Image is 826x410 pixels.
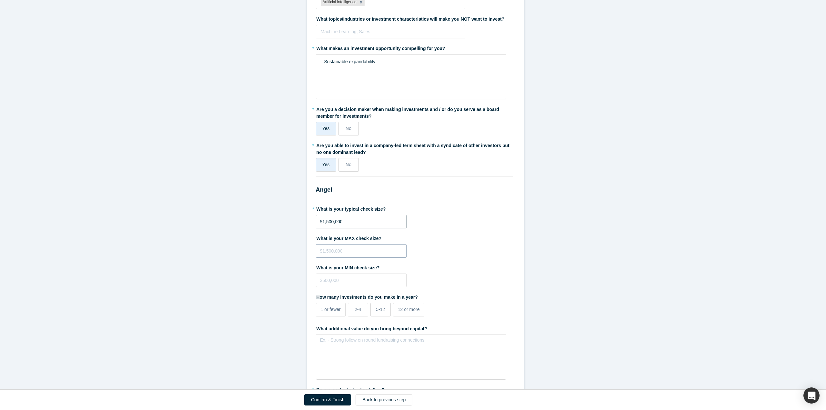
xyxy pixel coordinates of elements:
[316,43,515,52] label: What makes an investment opportunity compelling for you?
[316,185,515,194] h3: Angel
[316,104,515,120] label: Are you a decision maker when making investments and / or do you serve as a board member for inve...
[316,335,506,380] div: rdw-wrapper
[304,394,351,405] button: Confirm & Finish
[322,126,330,131] span: Yes
[316,274,407,287] input: $500,000
[320,56,502,67] div: rdw-editor
[316,140,515,156] label: Are you able to invest in a company-led term sheet with a syndicate of other investors but no one...
[316,244,407,258] input: $1,500,000
[316,54,506,99] div: rdw-wrapper
[316,233,515,242] label: What is your MAX check size?
[316,215,407,228] input: $1,000,000
[316,14,515,23] label: What topics/industries or investment characteristics will make you NOT want to invest?
[322,162,330,167] span: Yes
[316,262,515,271] label: What is your MIN check size?
[316,204,515,213] label: What is your typical check size?
[321,307,341,312] span: 1 or fewer
[316,323,515,332] label: What additional value do you bring beyond capital?
[356,394,412,405] button: Back to previous step
[316,292,515,301] label: How many investments do you make in a year?
[324,59,376,64] span: Sustainable expandability
[355,307,361,312] span: 2-4
[346,162,351,167] span: No
[320,337,502,347] div: rdw-editor
[316,384,515,393] label: Do you prefer to lead or follow?
[376,307,385,312] span: 5-12
[398,307,420,312] span: 12 or more
[346,126,351,131] span: No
